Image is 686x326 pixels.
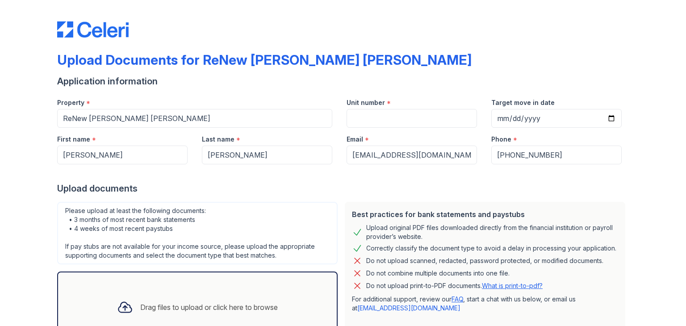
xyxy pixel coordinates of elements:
div: Correctly classify the document type to avoid a delay in processing your application. [366,243,616,254]
p: Do not upload print-to-PDF documents. [366,281,543,290]
div: Application information [57,75,629,88]
div: Upload Documents for ReNew [PERSON_NAME] [PERSON_NAME] [57,52,472,68]
label: First name [57,135,90,144]
label: Last name [202,135,234,144]
div: Upload original PDF files downloaded directly from the financial institution or payroll provider’... [366,223,618,241]
label: Target move in date [491,98,555,107]
label: Property [57,98,84,107]
a: What is print-to-pdf? [482,282,543,289]
a: [EMAIL_ADDRESS][DOMAIN_NAME] [357,304,460,312]
p: For additional support, review our , start a chat with us below, or email us at [352,295,618,313]
div: Do not combine multiple documents into one file. [366,268,510,279]
div: Upload documents [57,182,629,195]
div: Drag files to upload or click here to browse [140,302,278,313]
div: Best practices for bank statements and paystubs [352,209,618,220]
label: Email [347,135,363,144]
div: Do not upload scanned, redacted, password protected, or modified documents. [366,255,603,266]
iframe: chat widget [648,290,677,317]
img: CE_Logo_Blue-a8612792a0a2168367f1c8372b55b34899dd931a85d93a1a3d3e32e68fde9ad4.png [57,21,129,38]
div: Please upload at least the following documents: • 3 months of most recent bank statements • 4 wee... [57,202,338,264]
label: Unit number [347,98,385,107]
a: FAQ [452,295,463,303]
label: Phone [491,135,511,144]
